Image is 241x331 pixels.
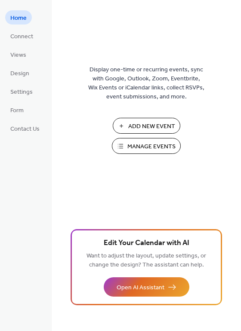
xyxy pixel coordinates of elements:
a: Home [5,10,32,25]
span: Edit Your Calendar with AI [104,237,189,249]
a: Design [5,66,34,80]
span: Contact Us [10,125,40,134]
span: Want to adjust the layout, update settings, or change the design? The assistant can help. [87,250,206,271]
button: Manage Events [112,138,181,154]
span: Add New Event [128,122,175,131]
a: Form [5,103,29,117]
a: Connect [5,29,38,43]
span: Design [10,69,29,78]
span: Open AI Assistant [117,283,164,292]
a: Settings [5,84,38,98]
span: Manage Events [127,142,176,151]
button: Open AI Assistant [104,277,189,297]
span: Views [10,51,26,60]
span: Connect [10,32,33,41]
span: Form [10,106,24,115]
span: Display one-time or recurring events, sync with Google, Outlook, Zoom, Eventbrite, Wix Events or ... [88,65,204,101]
a: Views [5,47,31,61]
a: Contact Us [5,121,45,135]
span: Home [10,14,27,23]
button: Add New Event [113,118,180,134]
span: Settings [10,88,33,97]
